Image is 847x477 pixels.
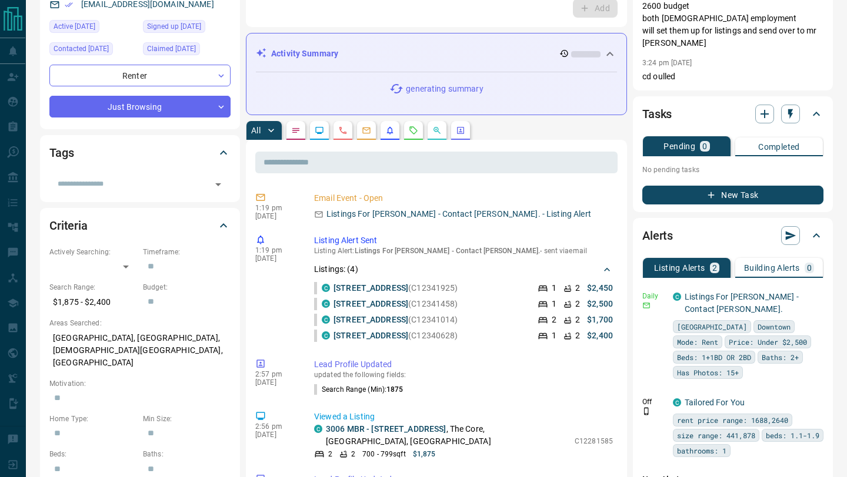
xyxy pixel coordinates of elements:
[432,126,442,135] svg: Opportunities
[702,142,707,150] p: 0
[49,378,231,389] p: Motivation:
[677,367,739,378] span: Has Photos: 15+
[552,314,556,326] p: 2
[143,282,231,293] p: Budget:
[575,436,613,446] p: C12281585
[575,330,580,342] p: 2
[334,299,408,308] a: [STREET_ADDRESS]
[314,258,613,280] div: Listings: (4)
[255,204,296,212] p: 1:19 pm
[355,247,541,255] span: Listings For [PERSON_NAME] - Contact [PERSON_NAME].
[587,314,613,326] p: $1,700
[642,70,823,83] p: cd oulled
[334,330,458,342] p: (C12340628)
[334,314,458,326] p: (C12341014)
[677,336,718,348] span: Mode: Rent
[143,247,231,257] p: Timeframe:
[49,293,137,312] p: $1,875 - $2,400
[575,314,580,326] p: 2
[334,298,458,310] p: (C12341458)
[271,48,338,60] p: Activity Summary
[758,321,791,332] span: Downtown
[642,59,692,67] p: 3:24 pm [DATE]
[314,425,322,433] div: condos.ca
[729,336,807,348] span: Price: Under $2,500
[256,43,617,65] div: Activity Summary
[322,300,330,308] div: condos.ca
[255,422,296,431] p: 2:56 pm
[326,423,569,448] p: , The Core, [GEOGRAPHIC_DATA], [GEOGRAPHIC_DATA]
[54,21,95,32] span: Active [DATE]
[338,126,348,135] svg: Calls
[587,330,613,342] p: $2,400
[456,126,465,135] svg: Agent Actions
[677,321,747,332] span: [GEOGRAPHIC_DATA]
[326,208,591,220] p: Listings For [PERSON_NAME] - Contact [PERSON_NAME]. - Listing Alert
[334,315,408,324] a: [STREET_ADDRESS]
[552,330,556,342] p: 1
[385,126,395,135] svg: Listing Alerts
[255,431,296,439] p: [DATE]
[291,126,301,135] svg: Notes
[362,449,405,459] p: 700 - 799 sqft
[49,328,231,372] p: [GEOGRAPHIC_DATA], [GEOGRAPHIC_DATA], [DEMOGRAPHIC_DATA][GEOGRAPHIC_DATA], [GEOGRAPHIC_DATA]
[334,282,458,294] p: (C12341925)
[314,234,613,247] p: Listing Alert Sent
[642,301,651,310] svg: Email
[362,126,371,135] svg: Emails
[143,449,231,459] p: Baths:
[758,143,800,151] p: Completed
[49,318,231,328] p: Areas Searched:
[322,331,330,340] div: condos.ca
[314,192,613,204] p: Email Event - Open
[328,449,332,459] p: 2
[143,414,231,424] p: Min Size:
[210,176,226,193] button: Open
[49,282,137,293] p: Search Range:
[663,142,695,150] p: Pending
[255,378,296,387] p: [DATE]
[251,126,261,135] p: All
[766,429,819,441] span: beds: 1.1-1.9
[255,370,296,378] p: 2:57 pm
[642,226,673,245] h2: Alerts
[654,264,705,272] p: Listing Alerts
[575,298,580,310] p: 2
[143,20,231,36] div: Thu Aug 07 2025
[54,43,109,55] span: Contacted [DATE]
[685,292,799,314] a: Listings For [PERSON_NAME] - Contact [PERSON_NAME].
[642,186,823,204] button: New Task
[685,398,745,407] a: Tailored For You
[65,1,73,9] svg: Email Verified
[255,212,296,220] p: [DATE]
[334,331,408,340] a: [STREET_ADDRESS]
[322,315,330,324] div: condos.ca
[642,407,651,415] svg: Push Notification Only
[673,398,681,407] div: condos.ca
[49,414,137,424] p: Home Type:
[49,143,74,162] h2: Tags
[49,96,231,117] div: Just Browsing
[406,83,483,95] p: generating summary
[314,358,613,371] p: Lead Profile Updated
[49,139,231,167] div: Tags
[49,247,137,257] p: Actively Searching:
[677,429,755,441] span: size range: 441,878
[575,282,580,294] p: 2
[314,263,358,276] p: Listings: ( 4 )
[807,264,812,272] p: 0
[642,291,666,301] p: Daily
[677,351,751,363] span: Beds: 1+1BD OR 2BD
[409,126,418,135] svg: Requests
[49,42,137,59] div: Fri Aug 08 2025
[744,264,800,272] p: Building Alerts
[49,20,137,36] div: Mon Aug 11 2025
[673,293,681,301] div: condos.ca
[762,351,799,363] span: Baths: 2+
[642,221,823,250] div: Alerts
[642,397,666,407] p: Off
[314,371,613,379] p: updated the following fields:
[49,216,88,235] h2: Criteria
[314,411,613,423] p: Viewed a Listing
[255,246,296,254] p: 1:19 pm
